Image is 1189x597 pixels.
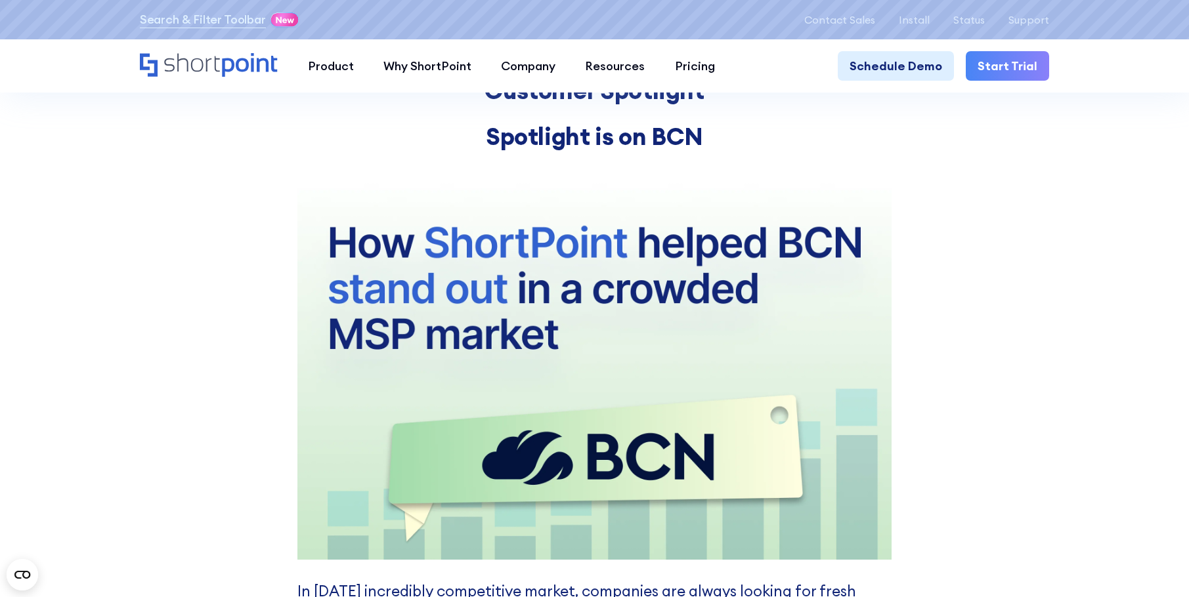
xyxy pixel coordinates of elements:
[7,559,38,590] button: Open CMP widget
[297,174,892,560] img: workers in romania
[140,10,266,28] a: Search & Filter Toolbar
[953,14,985,26] a: Status
[899,14,930,26] a: Install
[383,57,471,75] div: Why ShortPoint
[966,51,1049,81] a: Start Trial
[1123,534,1189,597] iframe: Chat Widget
[308,57,354,75] div: Product
[804,14,875,26] a: Contact Sales
[486,121,703,152] strong: Spotlight is on BCN
[675,57,715,75] div: Pricing
[486,51,570,81] a: Company
[501,57,555,75] div: Company
[1008,14,1049,26] a: Support
[368,51,486,81] a: Why ShortPoint
[571,51,660,81] a: Resources
[585,57,645,75] div: Resources
[660,51,729,81] a: Pricing
[140,53,278,79] a: Home
[838,51,954,81] a: Schedule Demo
[293,51,368,81] a: Product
